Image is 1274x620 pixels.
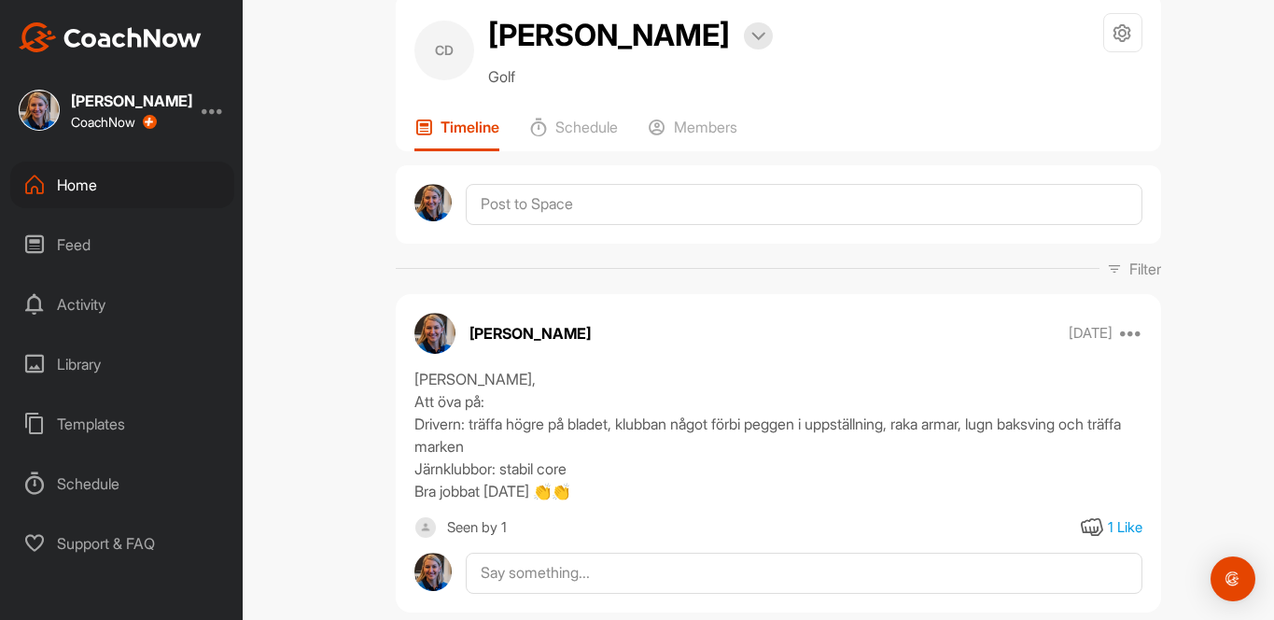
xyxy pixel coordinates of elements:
p: Timeline [441,118,499,136]
img: square_c379ab003f51f2e71c398ed10ba7c5d1.jpg [19,90,60,131]
img: CoachNow [19,22,202,52]
img: arrow-down [751,32,765,41]
div: [PERSON_NAME], Att öva på: Drivern: träffa högre på bladet, klubban något förbi peggen i uppställ... [414,368,1142,502]
div: Activity [10,281,234,328]
p: Filter [1129,258,1161,280]
div: Home [10,162,234,208]
div: Templates [10,401,234,447]
div: Feed [10,221,234,268]
p: Golf [488,65,773,88]
p: [PERSON_NAME] [469,322,591,345]
h2: [PERSON_NAME] [488,13,730,58]
div: Schedule [10,460,234,507]
img: square_default-ef6cabf814de5a2bf16c804365e32c732080f9872bdf737d349900a9daf73cf9.png [414,516,438,540]
img: avatar [414,184,453,222]
div: Seen by 1 [447,516,507,540]
div: [PERSON_NAME] [71,93,192,108]
div: Open Intercom Messenger [1211,557,1255,601]
p: Schedule [555,118,618,136]
div: CD [414,21,474,80]
img: avatar [414,553,453,591]
div: 1 Like [1108,517,1142,539]
div: Library [10,341,234,387]
div: CoachNow [71,115,157,130]
div: Support & FAQ [10,520,234,567]
p: Members [674,118,737,136]
img: avatar [414,313,455,354]
p: [DATE] [1069,324,1113,343]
